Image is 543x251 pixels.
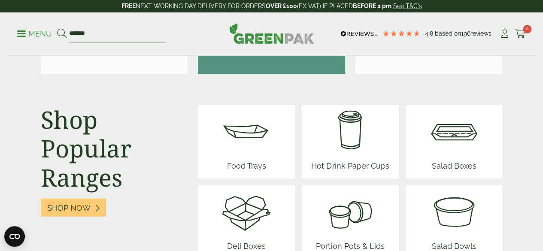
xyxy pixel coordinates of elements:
[47,203,91,213] span: Shop Now
[17,29,52,37] a: Menu
[382,30,421,37] div: 4.79 Stars
[428,105,480,178] a: Salad Boxes
[229,23,314,44] img: GreenPak Supplies
[308,105,392,157] img: HotDrink_paperCup.svg
[221,105,272,178] a: Food Trays
[41,199,106,217] a: Shop Now
[461,30,470,37] span: 196
[428,185,480,237] img: SoupNsalad_bowls.svg
[41,105,188,192] h2: Shop Popular Ranges
[353,3,391,9] strong: BEFORE 2 pm
[221,185,272,237] img: Deli_box.svg
[499,30,510,38] i: My Account
[221,157,272,178] span: Food Trays
[428,105,480,157] img: Salad_box.svg
[308,105,392,178] a: Hot Drink Paper Cups
[435,30,461,37] span: Based on
[340,31,378,37] img: REVIEWS.io
[121,3,136,9] strong: FREE
[17,29,52,39] p: Menu
[470,30,491,37] span: reviews
[425,30,435,37] span: 4.8
[393,3,422,9] a: See T&C's
[515,30,526,38] i: Cart
[428,157,480,178] span: Salad Boxes
[515,27,526,40] a: 0
[4,226,25,247] button: Open CMP widget
[308,157,392,178] span: Hot Drink Paper Cups
[266,3,297,9] strong: OVER £100
[312,185,388,237] img: PortionPots.svg
[221,105,272,157] img: Food_tray.svg
[523,25,531,33] span: 0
